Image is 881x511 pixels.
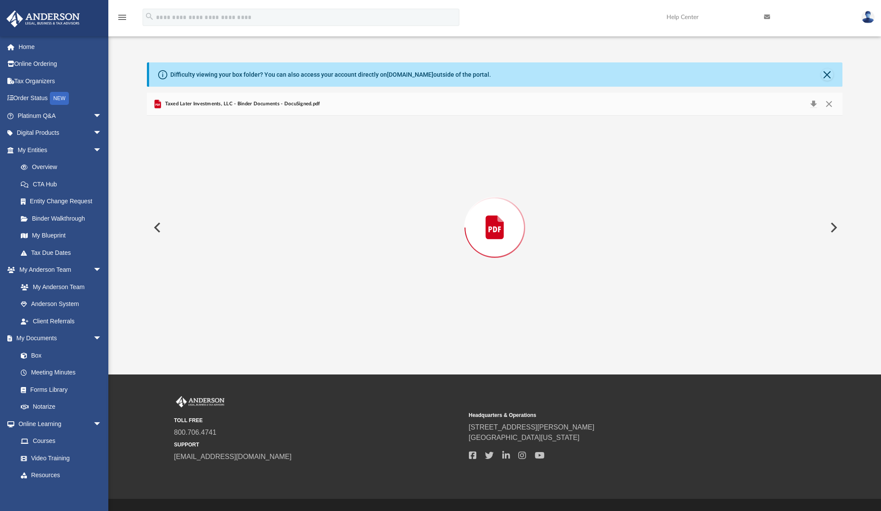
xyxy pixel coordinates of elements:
a: [STREET_ADDRESS][PERSON_NAME] [469,423,595,431]
a: CTA Hub [12,176,115,193]
span: arrow_drop_down [93,141,111,159]
i: search [145,12,154,21]
a: Order StatusNEW [6,90,115,107]
a: My Blueprint [12,227,111,244]
a: Online Ordering [6,55,115,73]
a: menu [117,16,127,23]
small: SUPPORT [174,441,463,449]
button: Previous File [147,215,166,240]
div: Difficulty viewing your box folder? You can also access your account directly on outside of the p... [170,70,491,79]
a: Notarize [12,398,111,416]
button: Close [821,98,836,110]
a: Courses [12,433,111,450]
small: TOLL FREE [174,417,463,424]
a: Platinum Q&Aarrow_drop_down [6,107,115,124]
a: Binder Walkthrough [12,210,115,227]
a: Tax Due Dates [12,244,115,261]
img: User Pic [861,11,874,23]
a: Overview [12,159,115,176]
a: Online Learningarrow_drop_down [6,415,111,433]
a: My Documentsarrow_drop_down [6,330,111,347]
a: My Anderson Teamarrow_drop_down [6,261,111,279]
button: Close [821,68,833,81]
a: Digital Productsarrow_drop_down [6,124,115,142]
span: arrow_drop_down [93,330,111,348]
a: Client Referrals [12,312,111,330]
a: Home [6,38,115,55]
a: [EMAIL_ADDRESS][DOMAIN_NAME] [174,453,292,460]
a: Forms Library [12,381,106,398]
button: Next File [823,215,842,240]
a: Video Training [12,449,106,467]
a: 800.706.4741 [174,429,217,436]
i: menu [117,12,127,23]
button: Download [806,98,821,110]
a: Resources [12,467,111,484]
a: Meeting Minutes [12,364,111,381]
img: Anderson Advisors Platinum Portal [174,396,226,407]
a: Anderson System [12,296,111,313]
span: Taxed Later Investments, LLC - Binder Documents - DocuSigned.pdf [163,100,320,108]
a: My Entitiesarrow_drop_down [6,141,115,159]
small: Headquarters & Operations [469,411,757,419]
a: Box [12,347,106,364]
a: Entity Change Request [12,193,115,210]
div: Preview [147,93,842,339]
img: Anderson Advisors Platinum Portal [4,10,82,27]
a: My Anderson Team [12,278,106,296]
span: arrow_drop_down [93,415,111,433]
a: [GEOGRAPHIC_DATA][US_STATE] [469,434,580,441]
span: arrow_drop_down [93,107,111,125]
a: Tax Organizers [6,72,115,90]
div: NEW [50,92,69,105]
a: [DOMAIN_NAME] [387,71,433,78]
span: arrow_drop_down [93,261,111,279]
span: arrow_drop_down [93,124,111,142]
